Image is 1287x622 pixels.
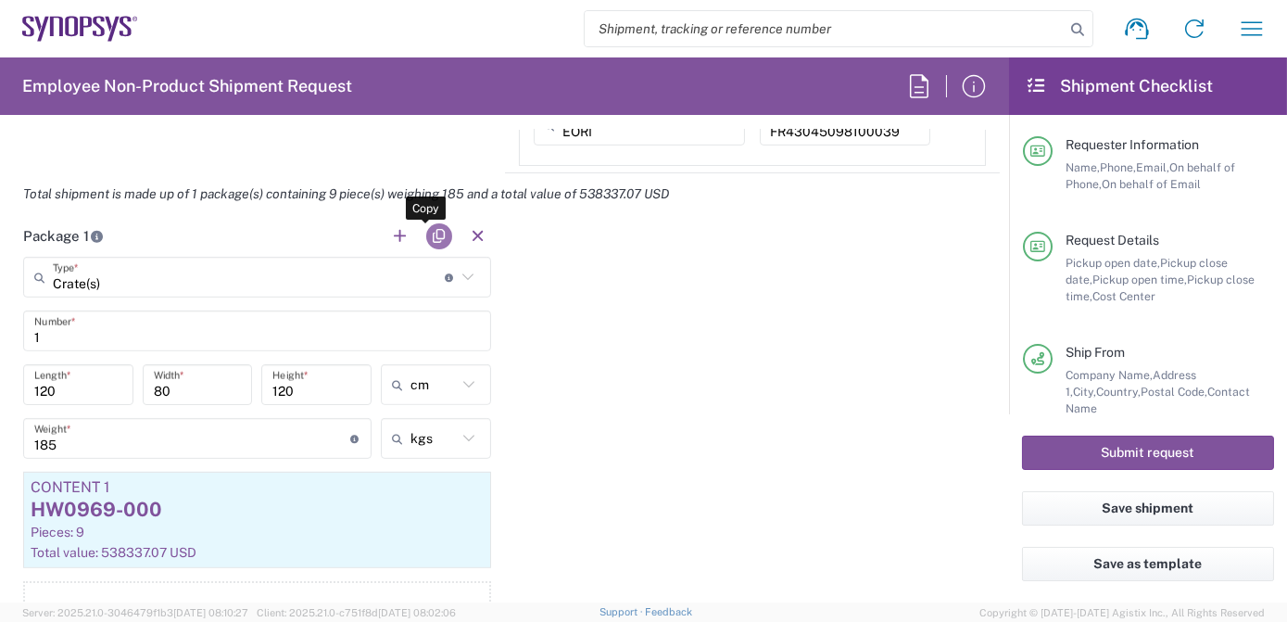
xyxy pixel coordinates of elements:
[22,607,248,618] span: Server: 2025.21.0-3046479f1b3
[1066,256,1160,270] span: Pickup open date,
[1102,177,1201,191] span: On behalf of Email
[979,604,1265,621] span: Copyright © [DATE]-[DATE] Agistix Inc., All Rights Reserved
[173,607,248,618] span: [DATE] 08:10:27
[22,75,352,97] h2: Employee Non-Product Shipment Request
[1066,160,1100,174] span: Name,
[1026,75,1213,97] h2: Shipment Checklist
[585,11,1065,46] input: Shipment, tracking or reference number
[1022,547,1274,581] button: Save as template
[1022,436,1274,470] button: Submit request
[1092,273,1187,286] span: Pickup open time,
[1066,368,1153,382] span: Company Name,
[31,496,484,524] div: HW0969-000
[23,227,104,246] h2: Package 1
[1022,491,1274,526] button: Save shipment
[1066,233,1159,248] span: Request Details
[31,524,484,540] div: Pieces: 9
[378,607,456,618] span: [DATE] 08:02:06
[31,544,484,561] div: Total value: 538337.07 USD
[9,186,683,201] em: Total shipment is made up of 1 package(s) containing 9 piece(s) weighing 185 and a total value of...
[1066,137,1199,152] span: Requester Information
[1092,289,1155,303] span: Cost Center
[645,606,692,617] a: Feedback
[599,606,646,617] a: Support
[1141,385,1207,399] span: Postal Code,
[31,479,484,496] div: Content 1
[1100,160,1136,174] span: Phone,
[1066,345,1125,360] span: Ship From
[1096,385,1141,399] span: Country,
[1073,385,1096,399] span: City,
[1136,160,1169,174] span: Email,
[257,607,456,618] span: Client: 2025.21.0-c751f8d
